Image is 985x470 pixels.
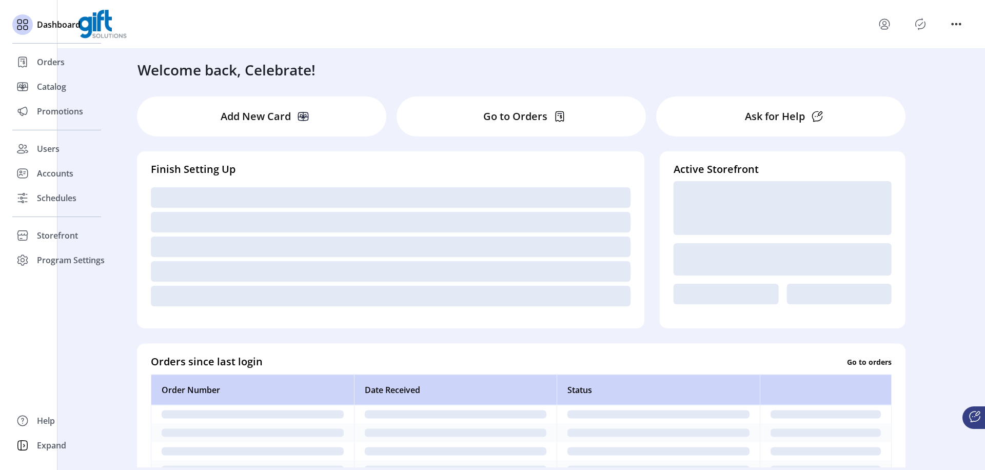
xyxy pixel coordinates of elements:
[912,16,929,32] button: Publisher Panel
[221,109,291,124] p: Add New Card
[876,16,893,32] button: menu
[137,59,316,81] h3: Welcome back, Celebrate!
[37,167,73,180] span: Accounts
[948,16,964,32] button: menu
[37,415,55,427] span: Help
[847,356,892,367] p: Go to orders
[557,375,760,405] th: Status
[37,439,66,452] span: Expand
[151,354,263,369] h4: Orders since last login
[78,10,127,38] img: logo
[151,375,354,405] th: Order Number
[151,162,631,177] h4: Finish Setting Up
[37,56,65,68] span: Orders
[354,375,557,405] th: Date Received
[37,254,105,266] span: Program Settings
[37,192,76,204] span: Schedules
[37,81,66,93] span: Catalog
[745,109,805,124] p: Ask for Help
[37,18,81,31] span: Dashboard
[37,143,60,155] span: Users
[483,109,547,124] p: Go to Orders
[674,162,892,177] h4: Active Storefront
[37,105,83,117] span: Promotions
[37,229,78,242] span: Storefront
